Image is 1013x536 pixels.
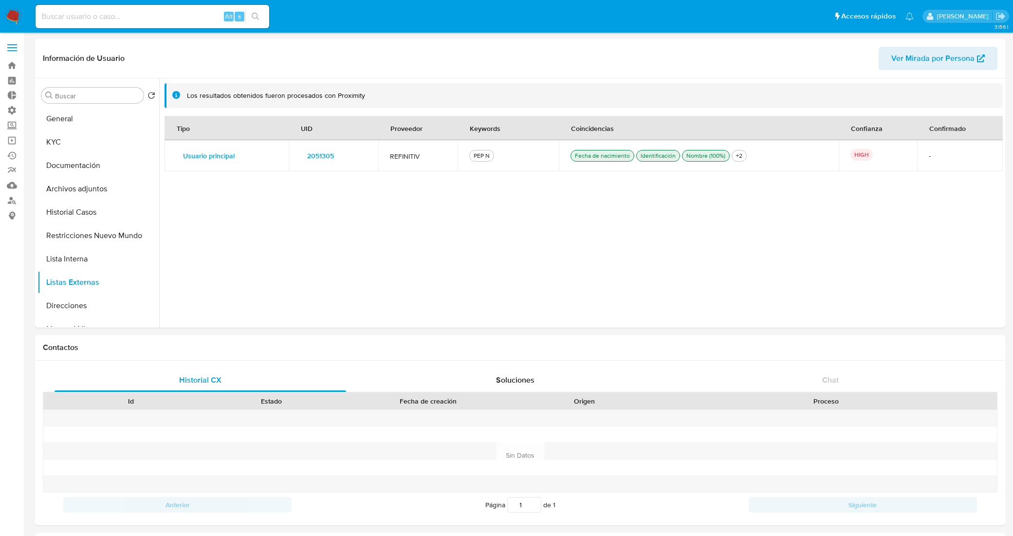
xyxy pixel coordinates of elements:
[245,10,265,23] button: search-icon
[37,271,159,294] button: Listas Externas
[841,11,896,21] span: Accesos rápidos
[43,343,997,352] h1: Contactos
[749,497,977,513] button: Siguiente
[37,294,159,317] button: Direcciones
[37,130,159,154] button: KYC
[179,374,221,386] span: Historial CX
[208,396,335,406] div: Estado
[238,12,241,21] span: s
[905,12,914,20] a: Notificaciones
[822,374,839,386] span: Chat
[521,396,648,406] div: Origen
[349,396,507,406] div: Fecha de creación
[67,396,194,406] div: Id
[37,107,159,130] button: General
[553,500,555,510] span: 1
[63,497,292,513] button: Anterior
[37,177,159,201] button: Archivos adjuntos
[225,12,233,21] span: Alt
[36,10,269,23] input: Buscar usuario o caso...
[37,201,159,224] button: Historial Casos
[37,224,159,247] button: Restricciones Nuevo Mundo
[147,92,155,102] button: Volver al orden por defecto
[37,154,159,177] button: Documentación
[37,317,159,341] button: Marcas AML
[879,47,997,70] button: Ver Mirada por Persona
[496,374,534,386] span: Soluciones
[662,396,990,406] div: Proceso
[55,92,140,100] input: Buscar
[937,12,992,21] p: leandro.caroprese@mercadolibre.com
[995,11,1006,21] a: Salir
[485,497,555,513] span: Página de
[891,47,975,70] span: Ver Mirada por Persona
[45,92,53,99] button: Buscar
[43,54,125,63] h1: Información de Usuario
[37,247,159,271] button: Lista Interna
